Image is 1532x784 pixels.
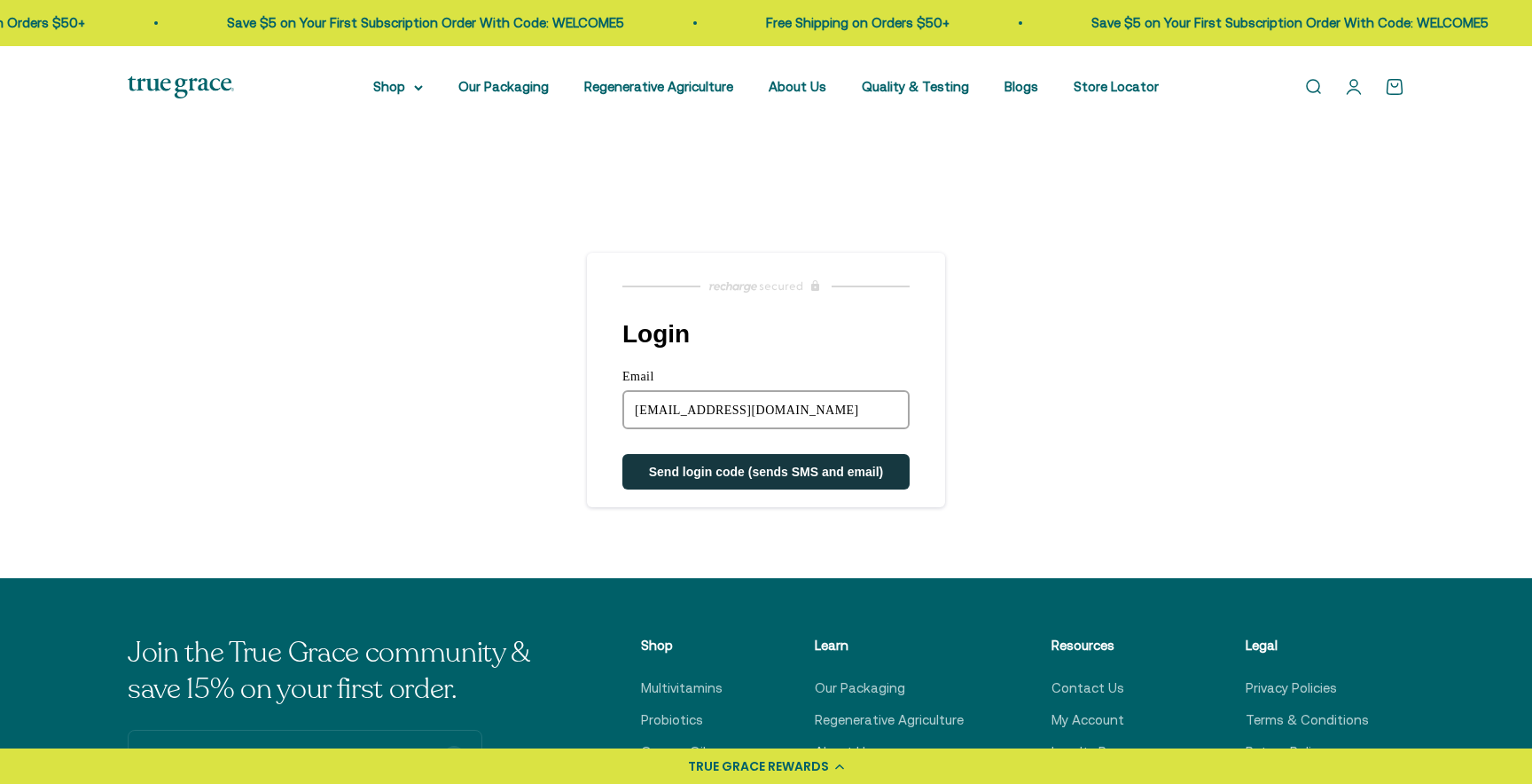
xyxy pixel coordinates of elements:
a: Free Shipping on Orders $50+ [728,15,911,30]
a: Regenerative Agriculture [815,710,964,731]
summary: Shop [373,76,423,98]
a: About Us [769,79,826,94]
a: Blogs [1004,79,1038,94]
a: Quality & Testing [862,79,969,94]
a: Contact Us [1051,678,1124,699]
a: Store Locator [1074,79,1159,94]
input: Email [622,390,910,429]
button: Send login code (sends SMS and email) [622,454,910,490]
p: Save $5 on Your First Subscription Order With Code: WELCOME5 [189,12,586,34]
span: Send login code (sends SMS and email) [649,465,884,479]
a: Regenerative Agriculture [584,79,733,94]
a: Our Packaging [458,79,549,94]
a: Terms & Conditions [1246,710,1369,731]
a: Omega Oil [641,741,706,763]
a: Probiotics [641,710,703,731]
a: Our Packaging [815,678,905,699]
label: Email [622,370,910,390]
a: Loyalty Program [1051,741,1151,763]
p: Shop [641,635,726,656]
p: Learn [815,635,964,656]
a: Recharge Subscriptions website [587,274,945,299]
a: Return Policy [1246,741,1325,763]
a: Privacy Policies [1246,678,1337,699]
a: My Account [1051,710,1124,731]
a: Multivitamins [641,678,723,699]
p: Save $5 on Your First Subscription Order With Code: WELCOME5 [1053,12,1450,34]
p: Join the True Grace community & save 15% on your first order. [128,635,553,709]
a: About Us [815,741,872,763]
p: Legal [1246,635,1369,656]
h1: Login [622,320,945,349]
p: Resources [1051,635,1157,656]
div: TRUE GRACE REWARDS [688,757,829,776]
